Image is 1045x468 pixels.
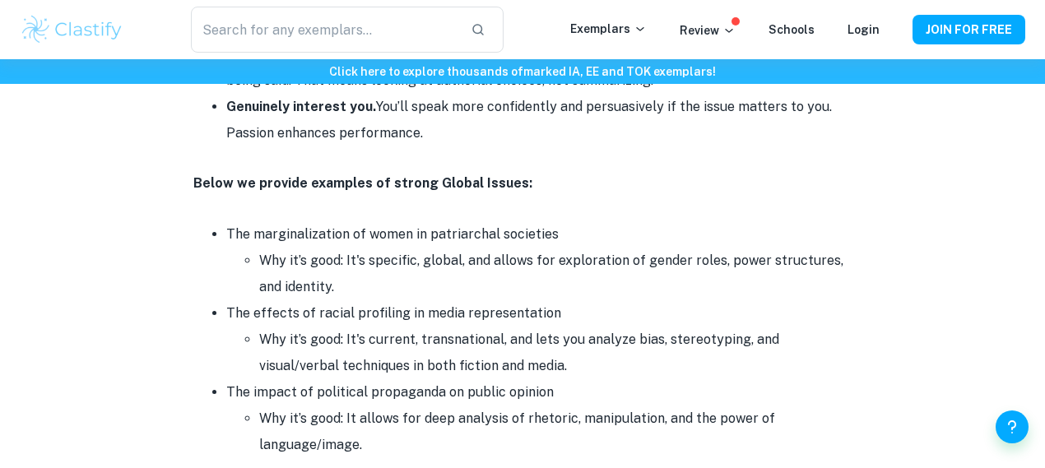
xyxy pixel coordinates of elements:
a: Schools [769,23,815,36]
img: Clastify logo [20,13,124,46]
h6: Click here to explore thousands of marked IA, EE and TOK exemplars ! [3,63,1042,81]
input: Search for any exemplars... [191,7,457,53]
p: Exemplars [570,20,647,38]
strong: Genuinely interest you. [226,99,376,114]
strong: Below we provide examples of strong Global Issues: [193,175,532,191]
p: Review [680,21,736,39]
li: You’ll speak more confidently and persuasively if the issue matters to you. Passion enhances perf... [226,94,852,146]
li: Why it’s good: It's specific, global, and allows for exploration of gender roles, power structure... [259,248,852,300]
li: The marginalization of women in patriarchal societies [226,221,852,300]
button: Help and Feedback [996,410,1029,443]
a: Login [848,23,880,36]
li: Why it’s good: It's current, transnational, and lets you analyze bias, stereotyping, and visual/v... [259,327,852,379]
li: The impact of political propaganda on public opinion [226,379,852,458]
li: The effects of racial profiling in media representation [226,300,852,379]
li: Why it’s good: It allows for deep analysis of rhetoric, manipulation, and the power of language/i... [259,405,852,458]
button: JOIN FOR FREE [913,15,1025,44]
